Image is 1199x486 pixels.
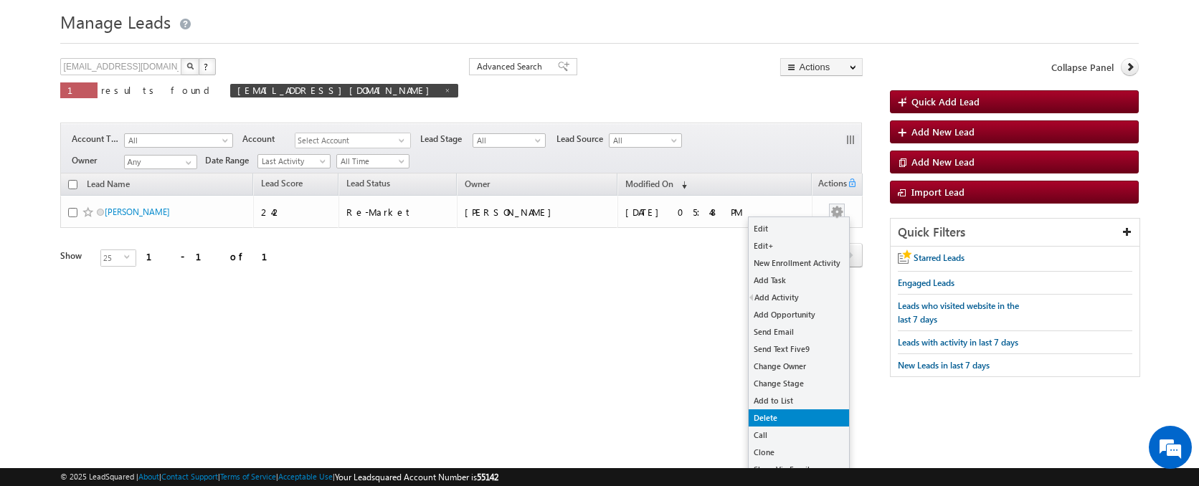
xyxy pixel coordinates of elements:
div: 1 - 1 of 1 [146,248,285,265]
span: ? [204,60,210,72]
a: Contact Support [161,472,218,481]
span: © 2025 LeadSquared | | | | | [60,470,498,484]
span: 55142 [477,472,498,482]
a: Send Text Five9 [749,340,849,358]
a: Clone [749,444,849,461]
div: 242 [261,206,332,219]
a: Add Task [749,272,849,289]
span: results found [101,84,215,96]
div: Show [60,249,89,262]
a: Change Owner [749,358,849,375]
div: Quick Filters [891,219,1139,247]
a: New Enrollment Activity [749,254,849,272]
a: [PERSON_NAME] [105,206,170,217]
div: Re-Market [346,206,451,219]
a: Add to List [749,392,849,409]
span: Date Range [205,154,257,167]
a: Acceptable Use [278,472,333,481]
span: [EMAIL_ADDRESS][DOMAIN_NAME] [237,84,437,96]
span: Your Leadsquared Account Number is [335,472,498,482]
span: All [125,134,224,147]
span: Lead Score [261,178,303,189]
a: Modified On (sorted descending) [618,176,694,194]
button: Actions [780,58,863,76]
span: Account Type [72,133,124,146]
a: Terms of Service [220,472,276,481]
span: (sorted descending) [676,179,687,191]
span: 1 [67,84,90,96]
div: Select Account [295,133,411,148]
span: Import Lead [911,186,965,198]
a: Add Opportunity [749,306,849,323]
span: Owner [72,154,124,167]
span: Manage Leads [60,10,171,33]
a: Edit+ [749,237,849,254]
img: Search [186,62,194,70]
span: All Time [337,155,405,168]
span: Add New Lead [911,156,975,168]
span: Lead Stage [420,133,473,146]
span: Actions [812,176,847,194]
span: select [399,137,410,143]
a: Delete [749,409,849,427]
span: Select Account [295,133,399,148]
a: Last Activity [257,154,331,168]
span: Engaged Leads [898,277,954,288]
span: Leads who visited website in the last 7 days [898,300,1019,325]
span: All [610,134,678,147]
span: Collapse Panel [1051,61,1114,74]
a: Edit [749,220,849,237]
span: All [473,134,541,147]
a: Send Email [749,323,849,340]
span: Last Activity [258,155,326,168]
input: Type to Search [124,155,197,169]
button: ? [199,58,216,75]
a: Call [749,427,849,444]
span: Modified On [625,178,673,189]
span: Add New Lead [911,125,975,138]
a: Share Via Email [749,461,849,478]
span: New Leads in last 7 days [898,360,990,371]
a: All Time [336,154,409,168]
span: Owner [465,178,490,189]
span: select [124,254,136,260]
a: Lead Status [339,176,397,194]
a: Show All Items [178,156,196,170]
a: All [473,133,546,148]
span: Quick Add Lead [911,95,980,108]
a: All [124,133,233,148]
span: Lead Status [346,178,390,189]
a: About [138,472,159,481]
a: All [609,133,682,148]
span: Leads with activity in last 7 days [898,337,1018,348]
a: Lead Score [254,176,310,194]
a: Add Activity [749,289,849,306]
span: Account [242,133,295,146]
div: [DATE] 05:48 PM [625,206,805,219]
span: Starred Leads [914,252,965,263]
a: Lead Name [80,176,137,195]
span: Advanced Search [477,60,546,73]
input: Check all records [68,180,77,189]
span: Lead Source [556,133,609,146]
a: Change Stage [749,375,849,392]
div: [PERSON_NAME] [465,206,611,219]
span: 25 [101,250,124,266]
